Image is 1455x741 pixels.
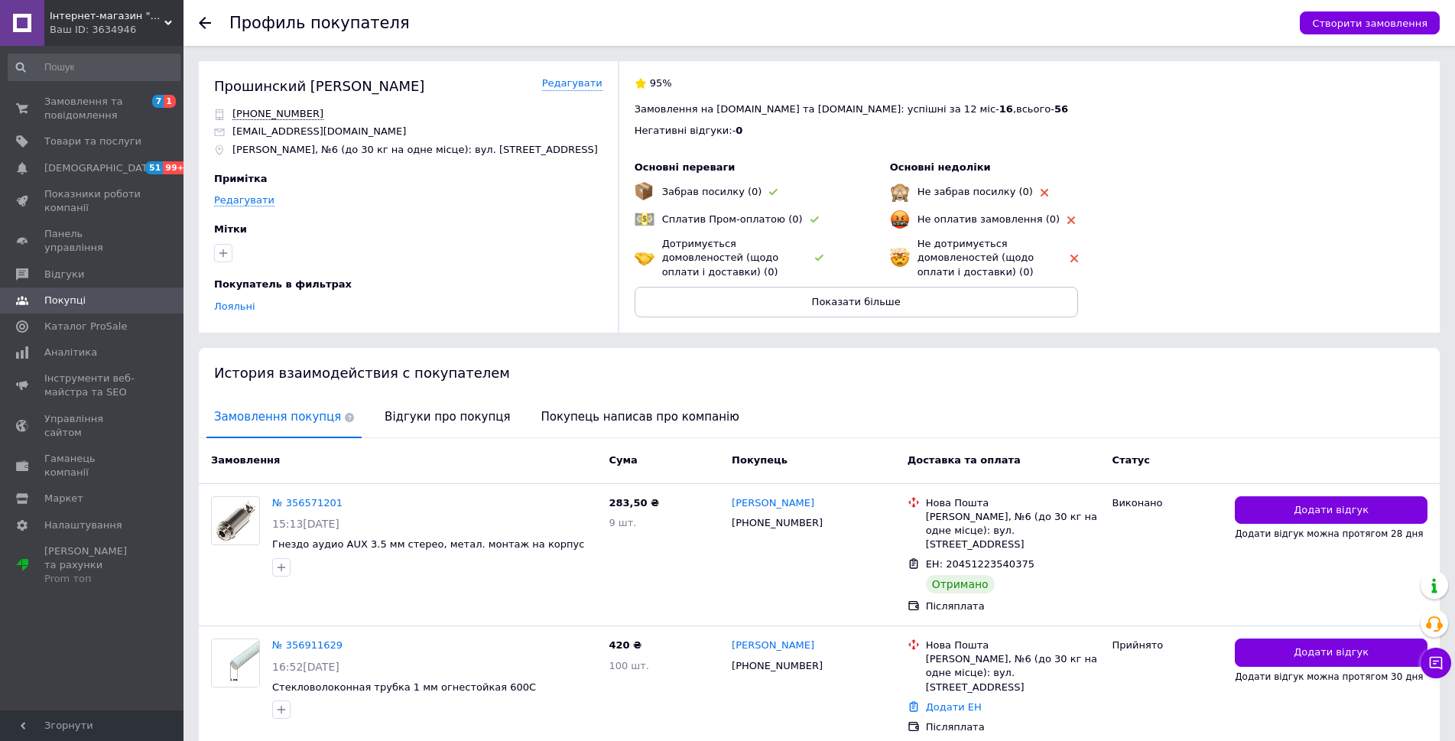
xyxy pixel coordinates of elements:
span: Сплатив Пром-оплатою (0) [662,213,803,225]
img: emoji [890,182,910,202]
span: История взаимодействия с покупателем [214,365,510,381]
h1: Профиль покупателя [229,14,410,32]
button: Чат з покупцем [1421,648,1451,678]
span: Не забрав посилку (0) [917,186,1033,197]
span: Дотримується домовленостей (щодо оплати і доставки) (0) [662,238,779,277]
span: [PERSON_NAME] та рахунки [44,544,141,587]
span: Замовлення на [DOMAIN_NAME] та [DOMAIN_NAME]: успішні за 12 міс - , всього - [635,103,1068,115]
a: [PERSON_NAME] [732,639,814,653]
img: rating-tag-type [1067,216,1075,224]
span: 16 [999,103,1013,115]
img: Фото товару [212,639,259,687]
span: 7 [152,95,164,108]
span: Показники роботи компанії [44,187,141,215]
span: Cума [609,454,637,466]
img: Фото товару [213,497,258,544]
span: 16:52[DATE] [272,661,339,673]
span: Доставка та оплата [908,454,1021,466]
img: rating-tag-type [1041,189,1048,197]
div: [PHONE_NUMBER] [729,513,826,533]
span: Інтернет-магазин "Електроніка" [50,9,164,23]
span: ЕН: 20451223540375 [926,558,1034,570]
span: 100 шт. [609,660,649,671]
div: Prom топ [44,572,141,586]
span: 0 [736,125,742,136]
div: [PERSON_NAME], №6 (до 30 кг на одне місце): вул. [STREET_ADDRESS] [926,510,1100,552]
img: emoji [635,182,653,200]
span: 15:13[DATE] [272,518,339,530]
img: emoji [635,210,654,229]
span: Аналітика [44,346,97,359]
span: Покупці [44,294,86,307]
img: emoji [890,248,910,268]
button: Додати відгук [1235,639,1427,667]
a: Редагувати [542,76,602,91]
span: Панель управління [44,227,141,255]
a: Редагувати [214,194,274,206]
a: № 356571201 [272,497,343,509]
div: Післяплата [926,600,1100,613]
div: Нова Пошта [926,639,1100,652]
a: Лояльні [214,301,255,312]
a: [PERSON_NAME] [732,496,814,511]
div: Повернутися назад [199,17,211,29]
span: Не дотримується домовленостей (щодо оплати і доставки) (0) [917,238,1034,277]
div: [PERSON_NAME], №6 (до 30 кг на одне місце): вул. [STREET_ADDRESS] [926,652,1100,694]
span: 283,50 ₴ [609,497,659,509]
div: Прошинский [PERSON_NAME] [214,76,424,96]
span: Не оплатив замовлення (0) [917,213,1060,225]
span: [DEMOGRAPHIC_DATA] [44,161,158,175]
span: Відгуки про покупця [377,398,518,437]
div: Виконано [1112,496,1223,510]
a: Стекловолоконная трубка 1 мм огнестойкая 600С [272,681,536,693]
div: Отримано [926,575,995,593]
span: Гаманець компанії [44,452,141,479]
span: Додати відгук [1294,645,1369,660]
p: [EMAIL_ADDRESS][DOMAIN_NAME] [232,125,406,138]
span: 51 [145,161,163,174]
span: 99+ [163,161,188,174]
span: 95% [650,77,672,89]
p: [PERSON_NAME], №6 (до 30 кг на одне місце): вул. [STREET_ADDRESS] [232,143,598,157]
span: Налаштування [44,518,122,532]
span: Покупець написав про компанію [534,398,747,437]
a: Додати ЕН [926,701,982,713]
span: Товари та послуги [44,135,141,148]
span: Маркет [44,492,83,505]
a: Фото товару [211,639,260,687]
div: Прийнято [1112,639,1223,652]
span: 1 [164,95,176,108]
a: Гнездо аудио AUX 3.5 мм стерео, метал. монтаж на корпус [272,538,584,550]
img: rating-tag-type [769,189,778,196]
span: Відгуки [44,268,84,281]
span: 9 шт. [609,517,636,528]
span: Забрав посилку (0) [662,186,762,197]
a: № 356911629 [272,639,343,651]
img: emoji [890,210,910,229]
button: Додати відгук [1235,496,1427,525]
span: 420 ₴ [609,639,641,651]
span: Управління сайтом [44,412,141,440]
span: Додати відгук можна протягом 30 дня [1235,671,1423,682]
div: Післяплата [926,720,1100,734]
span: Мітки [214,223,247,235]
span: Покупець [732,454,788,466]
span: Інструменти веб-майстра та SEO [44,372,141,399]
img: rating-tag-type [810,216,819,223]
span: Замовлення [211,454,280,466]
div: Покупатель в фильтрах [214,278,599,291]
span: Негативні відгуки: - [635,125,736,136]
span: Створити замовлення [1312,18,1427,29]
span: Основні недоліки [890,161,991,173]
span: Замовлення покупця [206,398,362,437]
span: Замовлення та повідомлення [44,95,141,122]
span: 56 [1054,103,1068,115]
img: emoji [635,248,654,268]
span: Додати відгук [1294,503,1369,518]
span: Примітка [214,173,268,184]
span: Каталог ProSale [44,320,127,333]
a: Фото товару [211,496,260,545]
input: Пошук [8,54,180,81]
